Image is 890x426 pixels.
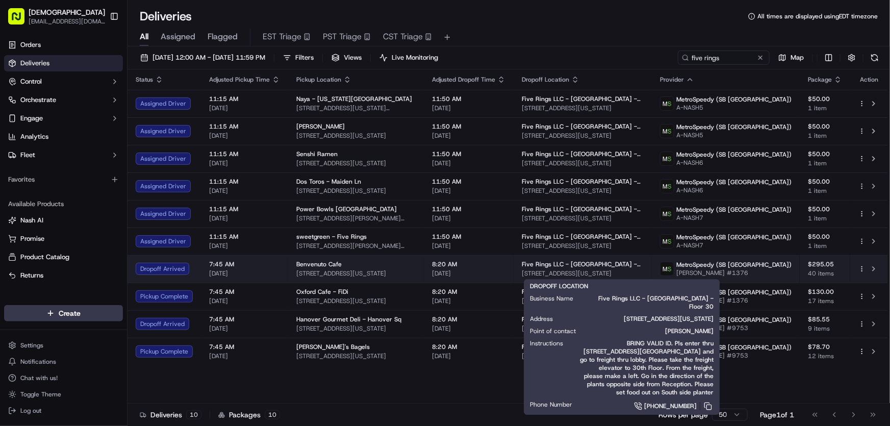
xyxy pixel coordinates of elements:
[20,271,43,280] span: Returns
[4,387,123,402] button: Toggle Theme
[660,124,674,138] img: metro_speed_logo.png
[432,260,505,268] span: 8:20 AM
[432,269,505,278] span: [DATE]
[4,171,123,188] div: Favorites
[660,152,674,165] img: metro_speed_logo.png
[432,76,495,84] span: Adjusted Dropoff Time
[4,404,123,418] button: Log out
[808,343,842,351] span: $78.70
[209,187,280,195] span: [DATE]
[10,149,18,157] div: 📗
[676,131,792,139] span: A-NASH5
[140,410,201,420] div: Deliveries
[808,150,842,158] span: $50.00
[209,178,280,186] span: 11:15 AM
[808,76,832,84] span: Package
[676,269,792,277] span: [PERSON_NAME] #1376
[20,390,61,398] span: Toggle Theme
[344,53,362,62] span: Views
[676,95,792,104] span: MetroSpeedy (SB [GEOGRAPHIC_DATA])
[808,159,842,167] span: 1 item
[868,51,882,65] button: Refresh
[218,410,280,420] div: Packages
[432,150,505,158] span: 11:50 AM
[4,110,123,127] button: Engage
[4,147,123,163] button: Fleet
[530,282,588,290] span: DROPOFF LOCATION
[522,297,644,305] span: [STREET_ADDRESS][US_STATE]
[432,315,505,323] span: 8:20 AM
[209,324,280,333] span: [DATE]
[296,214,416,222] span: [STREET_ADDRESS][PERSON_NAME][US_STATE]
[152,53,265,62] span: [DATE] 12:00 AM - [DATE] 11:59 PM
[8,234,119,243] a: Promise
[6,144,82,162] a: 📗Knowledge Base
[296,76,341,84] span: Pickup Location
[209,260,280,268] span: 7:45 AM
[209,205,280,213] span: 11:15 AM
[4,371,123,385] button: Chat with us!
[432,178,505,186] span: 11:50 AM
[20,234,44,243] span: Promise
[10,10,31,31] img: Nash
[522,150,644,158] span: Five Rings LLC - [GEOGRAPHIC_DATA] - Floor 30
[808,233,842,241] span: $50.00
[530,339,563,347] span: Instructions
[209,214,280,222] span: [DATE]
[8,216,119,225] a: Nash AI
[4,196,123,212] div: Available Products
[858,76,880,84] div: Action
[4,212,123,229] button: Nash AI
[808,178,842,186] span: $50.00
[660,180,674,193] img: metro_speed_logo.png
[20,253,69,262] span: Product Catalog
[296,352,416,360] span: [STREET_ADDRESS][US_STATE]
[644,402,697,410] span: [PHONE_NUMBER]
[808,205,842,213] span: $50.00
[4,73,123,90] button: Control
[383,31,423,43] span: CST Triage
[808,187,842,195] span: 1 item
[186,410,201,419] div: 10
[530,327,576,335] span: Point of contact
[82,144,168,162] a: 💻API Documentation
[20,374,58,382] span: Chat with us!
[296,132,416,140] span: [STREET_ADDRESS][US_STATE]
[808,95,842,103] span: $50.00
[522,324,644,333] span: [STREET_ADDRESS][US_STATE]
[4,92,123,108] button: Orchestrate
[20,132,48,141] span: Analytics
[278,51,318,65] button: Filters
[20,77,42,86] span: Control
[522,352,644,360] span: [STREET_ADDRESS][US_STATE]
[96,148,164,158] span: API Documentation
[10,41,186,57] p: Welcome 👋
[522,76,569,84] span: Dropoff Location
[522,159,644,167] span: [STREET_ADDRESS][US_STATE]
[140,8,192,24] h1: Deliveries
[296,324,416,333] span: [STREET_ADDRESS][US_STATE]
[676,352,792,360] span: [PERSON_NAME] #9753
[173,101,186,113] button: Start new chat
[296,343,370,351] span: [PERSON_NAME]'s Bagels
[522,242,644,250] span: [STREET_ADDRESS][US_STATE]
[808,214,842,222] span: 1 item
[530,400,572,409] span: Phone Number
[296,260,342,268] span: Benvenuto Cafe
[432,233,505,241] span: 11:50 AM
[20,358,56,366] span: Notifications
[432,242,505,250] span: [DATE]
[20,148,78,158] span: Knowledge Base
[522,187,644,195] span: [STREET_ADDRESS][US_STATE]
[522,178,644,186] span: Five Rings LLC - [GEOGRAPHIC_DATA] - Floor 30
[432,343,505,351] span: 8:20 AM
[590,294,714,311] span: Five Rings LLC - [GEOGRAPHIC_DATA] - Floor 30
[660,97,674,110] img: metro_speed_logo.png
[20,216,43,225] span: Nash AI
[676,206,792,214] span: MetroSpeedy (SB [GEOGRAPHIC_DATA])
[676,296,792,305] span: [PERSON_NAME] #1376
[522,214,644,222] span: [STREET_ADDRESS][US_STATE]
[296,95,412,103] span: Naya - [US_STATE][GEOGRAPHIC_DATA]
[209,343,280,351] span: 7:45 AM
[4,267,123,284] button: Returns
